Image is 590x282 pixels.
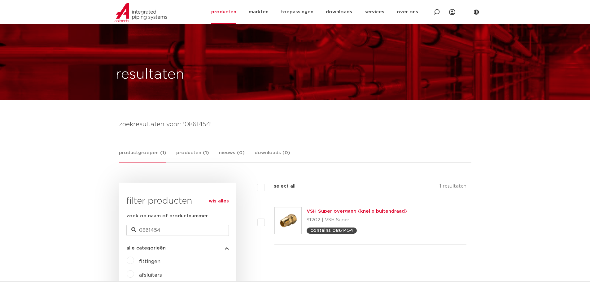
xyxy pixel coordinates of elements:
[126,212,208,220] label: zoek op naam of productnummer
[116,65,184,85] h1: resultaten
[219,149,245,163] a: nieuws (0)
[139,259,160,264] a: fittingen
[307,215,407,225] p: S1202 | VSH Super
[126,246,166,250] span: alle categorieën
[255,149,290,163] a: downloads (0)
[310,228,353,233] p: contains 0861454
[275,207,301,234] img: Thumbnail for VSH Super overgang (knel x buitendraad)
[139,273,162,278] a: afsluiters
[439,183,466,192] p: 1 resultaten
[209,197,229,205] a: wis alles
[264,183,295,190] label: select all
[126,246,229,250] button: alle categorieën
[119,149,166,163] a: productgroepen (1)
[307,209,407,214] a: VSH Super overgang (knel x buitendraad)
[126,225,229,236] input: zoeken
[119,119,471,129] h4: zoekresultaten voor: '0861454'
[126,195,229,207] h3: filter producten
[176,149,209,163] a: producten (1)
